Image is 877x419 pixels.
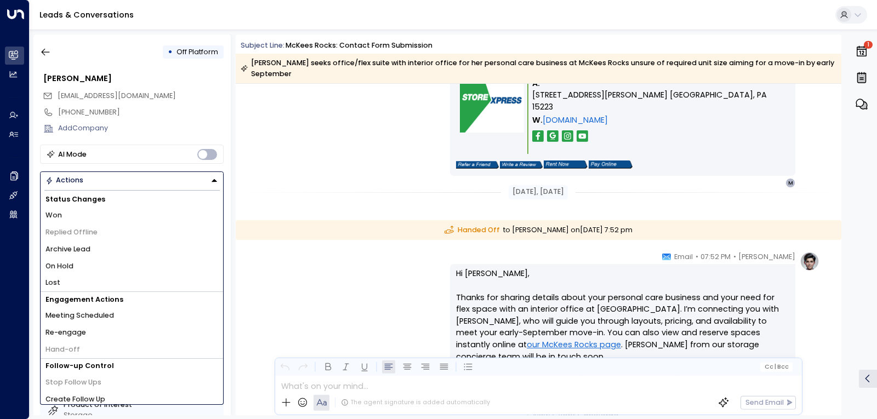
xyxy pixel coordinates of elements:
[674,251,693,262] span: Email
[64,400,220,410] label: Product of Interest
[40,171,224,190] button: Actions
[236,220,841,240] div: to [PERSON_NAME] on [DATE] 7:52 pm
[341,398,490,407] div: The agent signature is added automatically
[456,161,499,169] img: storexpress_refer.png
[41,359,223,374] h1: Follow-up Control
[543,114,608,127] a: [DOMAIN_NAME]
[527,339,621,351] a: our McKees Rocks page
[864,41,873,49] span: 1
[45,394,105,405] span: Create Follow Up
[532,78,540,90] span: A.
[58,149,87,160] div: AI Mode
[45,345,80,355] span: Hand-off
[176,47,218,56] span: Off Platform
[764,364,789,370] span: Cc Bcc
[45,377,101,388] span: Stop Follow Ups
[760,362,793,371] button: Cc|Bcc
[45,278,60,288] span: Lost
[532,114,543,127] span: W.
[775,364,776,370] span: |
[460,68,524,133] img: storexpress_logo.png
[40,171,224,190] div: Button group with a nested menu
[696,251,698,262] span: •
[45,244,90,255] span: Archive Lead
[532,130,544,142] img: storexpres_fb.png
[58,91,176,100] span: [EMAIL_ADDRESS][DOMAIN_NAME]
[45,210,62,221] span: Won
[43,73,224,85] div: [PERSON_NAME]
[547,130,559,142] img: storexpress_google.png
[286,41,432,51] div: McKees Rocks: Contact Form Submission
[41,292,223,307] h1: Engagement Actions
[39,9,134,20] a: Leads & Conversations
[45,311,114,321] span: Meeting Scheduled
[500,161,543,169] img: storexpress_write.png
[41,192,223,207] h1: Status Changes
[738,251,795,262] span: [PERSON_NAME]
[445,225,500,236] span: Handed Off
[241,41,284,50] span: Subject Line:
[58,107,224,118] div: [PHONE_NUMBER]
[58,123,224,134] div: AddCompany
[45,227,98,238] span: Replied Offline
[241,58,835,79] div: [PERSON_NAME] seeks office/flex suite with interior office for her personal care business at McKe...
[733,251,736,262] span: •
[45,261,73,272] span: On Hold
[532,89,786,113] span: [STREET_ADDRESS][PERSON_NAME] [GEOGRAPHIC_DATA], PA 15223
[278,360,292,374] button: Undo
[562,130,573,142] img: storexpress_insta.png
[800,251,819,271] img: profile-logo.png
[701,251,731,262] span: 07:52 PM
[577,130,588,142] img: storexpress_yt.png
[544,160,588,169] img: storexpress_rent.png
[45,176,83,185] div: Actions
[456,268,789,398] p: Hi [PERSON_NAME], Thanks for sharing details about your personal care business and your need for ...
[589,160,633,169] img: storexpress_pay.png
[45,328,86,338] span: Re-engage
[852,39,871,64] button: 1
[509,185,568,199] div: [DATE], [DATE]
[297,360,310,374] button: Redo
[168,43,173,61] div: •
[58,91,176,101] span: reachmarieelizabeth@outlook.com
